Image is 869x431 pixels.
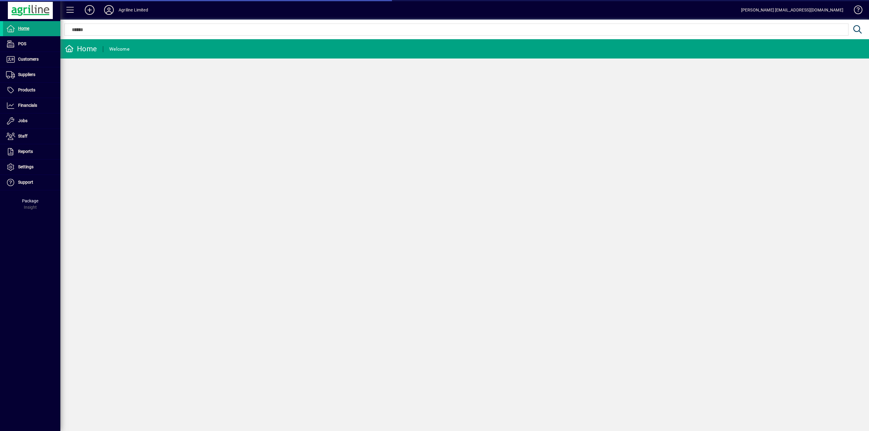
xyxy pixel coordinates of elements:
[18,134,27,138] span: Staff
[3,144,60,159] a: Reports
[18,26,29,31] span: Home
[18,149,33,154] span: Reports
[3,160,60,175] a: Settings
[119,5,148,15] div: Agriline Limited
[65,44,97,54] div: Home
[849,1,861,21] a: Knowledge Base
[3,83,60,98] a: Products
[3,36,60,52] a: POS
[741,5,843,15] div: [PERSON_NAME] [EMAIL_ADDRESS][DOMAIN_NAME]
[22,198,38,203] span: Package
[3,129,60,144] a: Staff
[18,41,26,46] span: POS
[18,87,35,92] span: Products
[3,113,60,128] a: Jobs
[3,98,60,113] a: Financials
[18,164,33,169] span: Settings
[80,5,99,15] button: Add
[18,118,27,123] span: Jobs
[3,52,60,67] a: Customers
[3,175,60,190] a: Support
[18,180,33,185] span: Support
[109,44,129,54] div: Welcome
[18,57,39,62] span: Customers
[18,103,37,108] span: Financials
[3,67,60,82] a: Suppliers
[18,72,35,77] span: Suppliers
[99,5,119,15] button: Profile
